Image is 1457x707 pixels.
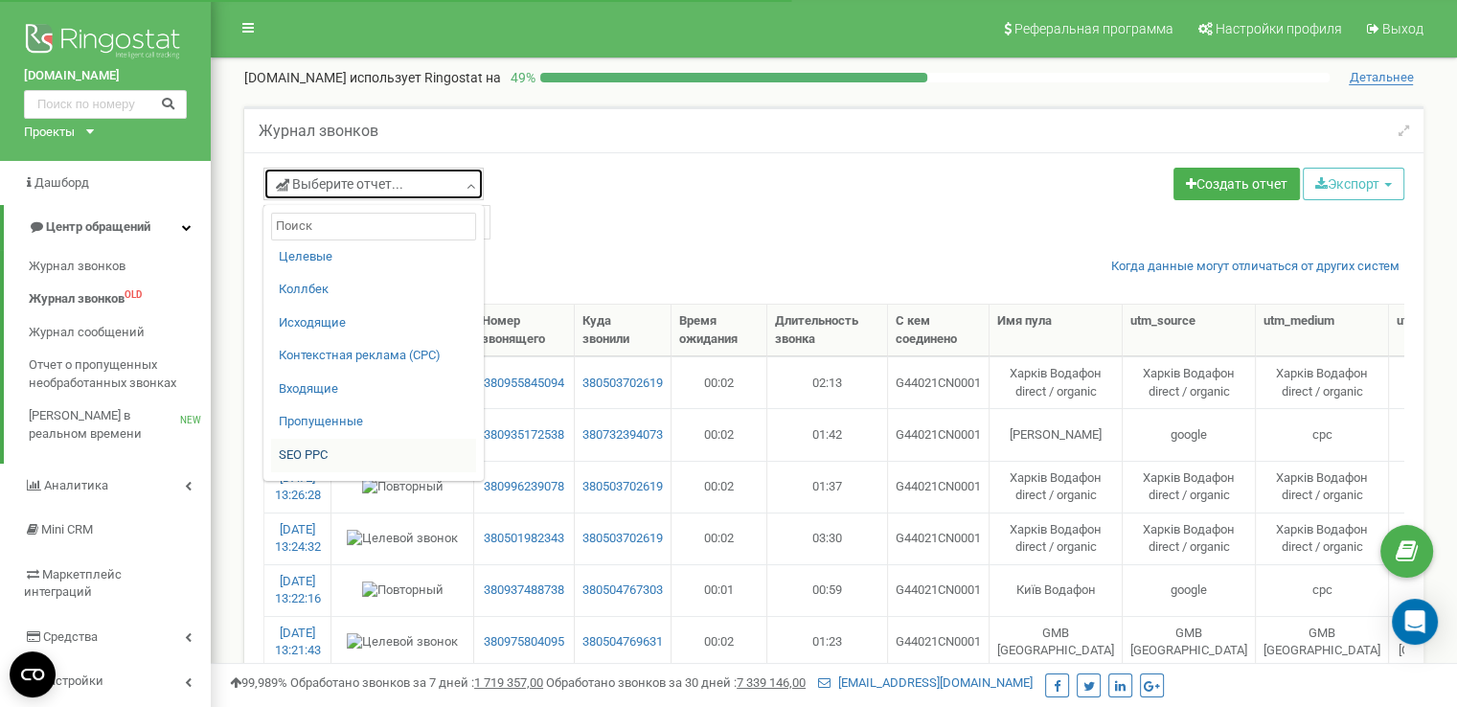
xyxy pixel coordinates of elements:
[990,564,1123,616] td: Київ Водафон
[672,564,767,616] td: 00:01
[347,530,458,548] img: Целевой звонок
[1123,305,1256,356] th: utm_source
[482,426,566,445] a: 380935172538
[24,124,75,142] div: Проекты
[474,305,575,356] th: Номер звонящего
[990,305,1123,356] th: Имя пула
[582,633,663,651] a: 380504769631
[888,305,990,356] th: С кем соединено
[582,530,663,548] a: 380503702619
[279,380,468,399] a: Входящие
[1123,408,1256,460] td: google
[275,522,321,555] a: [DATE] 13:24:32
[259,123,378,140] h5: Журнал звонков
[767,356,888,408] td: 02:13
[582,375,663,393] a: 380503702619
[1216,21,1342,36] span: Настройки профиля
[672,408,767,460] td: 00:02
[888,564,990,616] td: G44021CN0001
[672,461,767,513] td: 00:02
[482,582,566,600] a: 380937488738
[1256,305,1389,356] th: utm_medium
[501,68,540,87] p: 49 %
[1349,70,1413,85] span: Детальнее
[672,513,767,564] td: 00:02
[40,673,103,688] span: Настройки
[767,564,888,616] td: 00:59
[767,616,888,668] td: 01:23
[546,675,806,690] span: Обработано звонков за 30 дней :
[44,478,108,492] span: Аналитика
[279,446,468,465] a: SЕО PPС
[29,324,145,342] span: Журнал сообщений
[263,168,484,200] a: Выберите отчет...
[1256,461,1389,513] td: Харків Водафон direct / organic
[1111,258,1400,276] a: Когда данные могут отличаться от других систем
[990,616,1123,668] td: GMB [GEOGRAPHIC_DATA]
[888,616,990,668] td: G44021CN0001
[29,356,201,392] span: Отчет о пропущенных необработанных звонках
[347,633,458,651] img: Целевой звонок
[279,413,468,431] a: Пропущенные
[767,513,888,564] td: 03:30
[672,305,767,356] th: Время ожидания
[482,530,566,548] a: 380501982343
[582,478,663,496] a: 380503702619
[279,248,468,266] a: Целевые
[482,375,566,393] a: 380955845094
[350,70,501,85] span: использует Ringostat на
[1256,564,1389,616] td: cpc
[29,316,211,350] a: Журнал сообщений
[767,305,888,356] th: Длительность звонка
[990,461,1123,513] td: Харків Водафон direct / organic
[29,407,180,443] span: [PERSON_NAME] в реальном времени
[290,675,543,690] span: Обработано звонков за 7 дней :
[24,90,187,119] input: Поиск по номеру
[10,651,56,697] button: Open CMP widget
[767,461,888,513] td: 01:37
[1392,599,1438,645] div: Open Intercom Messenger
[474,675,543,690] u: 1 719 357,00
[888,408,990,460] td: G44021CN0001
[29,349,211,399] a: Отчет о пропущенных необработанных звонках
[1382,21,1423,36] span: Выход
[1123,513,1256,564] td: Харків Водафон direct / organic
[1123,356,1256,408] td: Харків Водафон direct / organic
[43,629,98,644] span: Средства
[990,513,1123,564] td: Харків Водафон direct / organic
[271,213,476,240] input: Поиск
[672,356,767,408] td: 00:02
[46,219,150,234] span: Центр обращений
[767,408,888,460] td: 01:42
[482,478,566,496] a: 380996239078
[41,522,93,536] span: Mini CRM
[575,305,672,356] th: Куда звонили
[362,478,444,496] img: Повторный
[279,314,468,332] a: Исходящие
[1256,513,1389,564] td: Харків Водафон direct / organic
[990,356,1123,408] td: Харків Водафон direct / organic
[279,347,468,365] a: Контекстная реклама (CPC)
[29,258,125,276] span: Журнал звонков
[672,616,767,668] td: 00:02
[1123,616,1256,668] td: GMB [GEOGRAPHIC_DATA]
[888,513,990,564] td: G44021CN0001
[737,675,806,690] u: 7 339 146,00
[279,281,468,299] a: Коллбек
[582,426,663,445] a: 380732394073
[990,408,1123,460] td: [PERSON_NAME]
[1123,564,1256,616] td: google
[1256,616,1389,668] td: GMB [GEOGRAPHIC_DATA]
[1256,408,1389,460] td: cpc
[275,626,321,658] a: [DATE] 13:21:43
[1256,356,1389,408] td: Харків Водафон direct / organic
[1303,168,1404,200] button: Экспорт
[29,250,211,284] a: Журнал звонков
[888,461,990,513] td: G44021CN0001
[29,399,211,450] a: [PERSON_NAME] в реальном времениNEW
[362,582,444,600] img: Повторный
[24,567,122,600] span: Маркетплейс интеграций
[482,633,566,651] a: 380975804095
[24,67,187,85] a: [DOMAIN_NAME]
[582,582,663,600] a: 380504767303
